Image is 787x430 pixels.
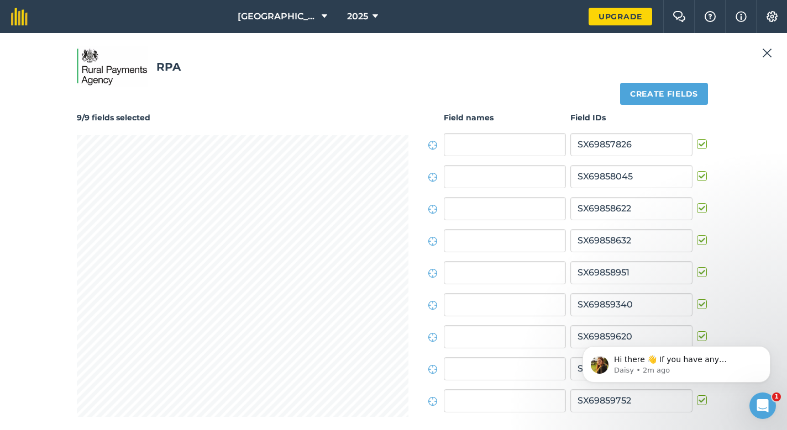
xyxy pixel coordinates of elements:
img: A cog icon [765,11,779,22]
span: 2025 [347,10,368,23]
strong: Field names [444,112,566,124]
img: A question mark icon [704,11,717,22]
iframe: Intercom live chat [749,392,776,419]
a: Upgrade [589,8,652,25]
h2: RPA [77,46,710,87]
span: 1 [772,392,781,401]
strong: 9/9 fields selected [77,113,150,123]
img: svg+xml;base64,PHN2ZyB4bWxucz0iaHR0cDovL3d3dy53My5vcmcvMjAwMC9zdmciIHdpZHRoPSIxNyIgaGVpZ2h0PSIxNy... [736,10,747,23]
strong: Field IDs [570,112,710,124]
span: [GEOGRAPHIC_DATA] [238,10,317,23]
button: Create fields [620,83,708,105]
img: Rural Payment Agency logo [77,46,148,87]
img: svg+xml;base64,PHN2ZyB4bWxucz0iaHR0cDovL3d3dy53My5vcmcvMjAwMC9zdmciIHdpZHRoPSIyMiIgaGVpZ2h0PSIzMC... [762,46,772,60]
img: Two speech bubbles overlapping with the left bubble in the forefront [673,11,686,22]
img: fieldmargin Logo [11,8,28,25]
iframe: Intercom notifications message [566,323,787,400]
